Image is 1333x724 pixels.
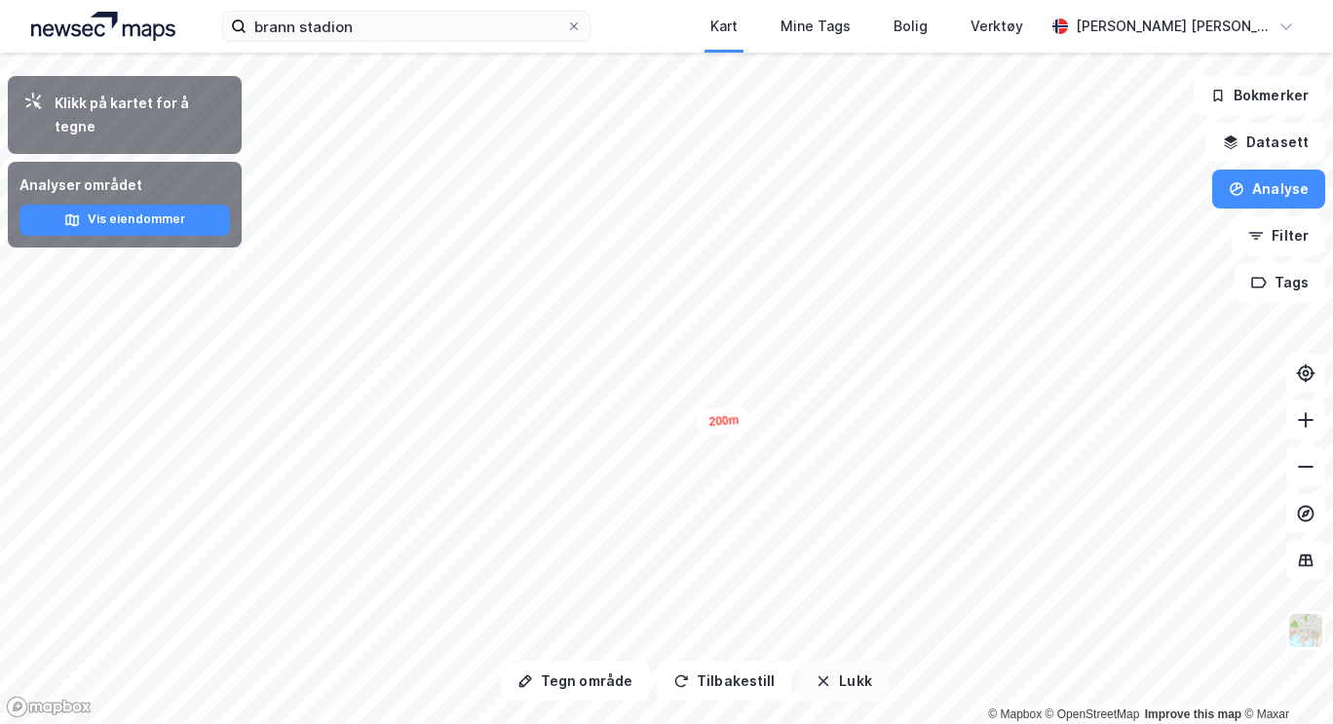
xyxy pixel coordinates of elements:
[1236,630,1333,724] div: Kontrollprogram for chat
[1076,15,1271,38] div: [PERSON_NAME] [PERSON_NAME]
[988,707,1042,721] a: Mapbox
[1236,630,1333,724] iframe: Chat Widget
[799,662,888,701] button: Lukk
[657,662,791,701] button: Tilbakestill
[19,205,230,236] button: Vis eiendommer
[19,173,230,197] div: Analyser området
[1212,170,1325,209] button: Analyse
[6,696,92,718] a: Mapbox homepage
[697,405,752,437] div: Map marker
[971,15,1023,38] div: Verktøy
[55,92,226,138] div: Klikk på kartet for å tegne
[1232,216,1325,255] button: Filter
[501,662,649,701] button: Tegn område
[1235,263,1325,302] button: Tags
[1194,76,1325,115] button: Bokmerker
[710,15,738,38] div: Kart
[247,12,565,41] input: Søk på adresse, matrikkel, gårdeiere, leietakere eller personer
[1145,707,1241,721] a: Improve this map
[894,15,928,38] div: Bolig
[1046,707,1140,721] a: OpenStreetMap
[1206,123,1325,162] button: Datasett
[1287,612,1324,649] img: Z
[781,15,851,38] div: Mine Tags
[31,12,175,41] img: logo.a4113a55bc3d86da70a041830d287a7e.svg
